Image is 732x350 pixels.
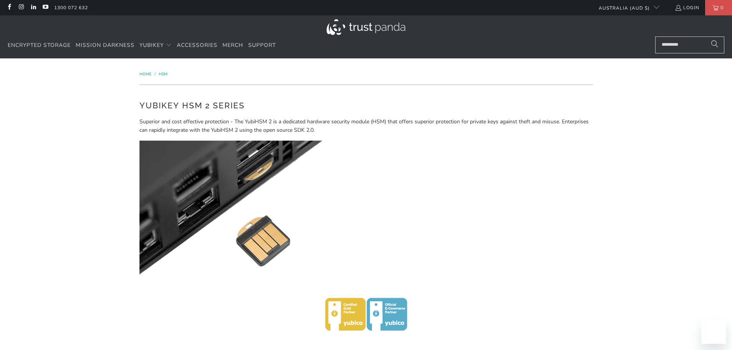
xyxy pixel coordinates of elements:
[154,71,156,77] span: /
[139,71,151,77] span: Home
[675,3,699,12] a: Login
[8,36,276,55] nav: Translation missing: en.navigation.header.main_nav
[655,36,724,53] input: Search...
[18,5,24,11] a: Trust Panda Australia on Instagram
[139,41,164,49] span: YubiKey
[76,41,134,49] span: Mission Darkness
[327,19,405,35] img: Trust Panda Australia
[42,5,48,11] a: Trust Panda Australia on YouTube
[8,41,71,49] span: Encrypted Storage
[139,71,153,77] a: Home
[6,5,12,11] a: Trust Panda Australia on Facebook
[701,319,726,344] iframe: 開啟傳訊視窗按鈕
[139,118,593,135] p: Superior and cost effective protection - The YubiHSM 2 is a dedicated hardware security module (H...
[177,41,217,49] span: Accessories
[222,41,243,49] span: Merch
[248,36,276,55] a: Support
[76,36,134,55] a: Mission Darkness
[139,100,593,112] h2: YubiKey HSM 2 Series
[8,36,71,55] a: Encrypted Storage
[139,36,172,55] summary: YubiKey
[705,36,724,53] button: Search
[222,36,243,55] a: Merch
[159,71,168,77] a: HSM
[177,36,217,55] a: Accessories
[54,3,88,12] a: 1300 072 632
[248,41,276,49] span: Support
[30,5,37,11] a: Trust Panda Australia on LinkedIn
